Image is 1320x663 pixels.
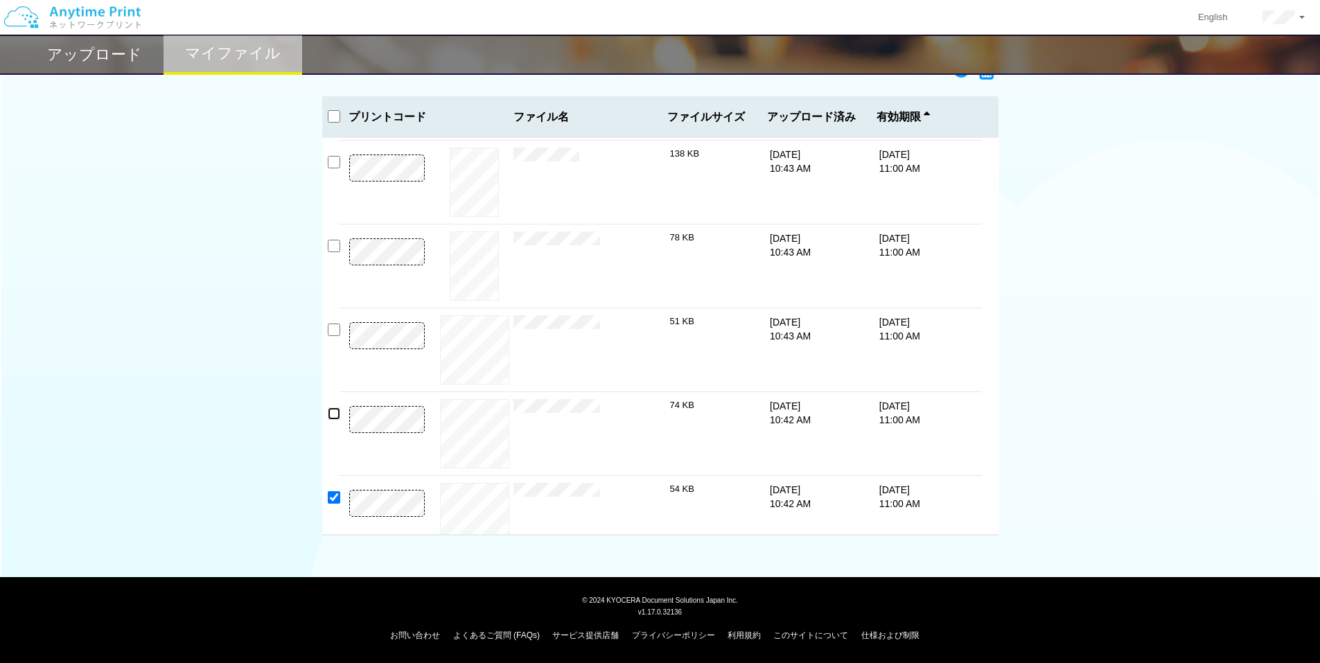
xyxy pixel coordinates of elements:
h2: マイファイル [185,45,281,62]
span: 有効期限 [877,111,930,123]
p: [DATE] 11:00 AM [879,231,932,259]
p: [DATE] 10:43 AM [770,315,822,343]
p: [DATE] 10:42 AM [770,483,822,511]
a: 利用規約 [728,630,761,640]
a: お問い合わせ [390,630,440,640]
span: 74 KB [670,400,694,410]
span: アップロード済み [767,111,856,123]
h3: プリントコード [339,111,436,123]
a: このサイトについて [773,630,848,640]
a: 仕様および制限 [861,630,919,640]
span: 54 KB [670,484,694,494]
a: よくあるご質問 (FAQs) [453,630,540,640]
p: [DATE] 11:00 AM [879,315,932,343]
p: [DATE] 11:00 AM [879,399,932,427]
span: 138 KB [670,148,700,159]
a: プライバシーポリシー [632,630,715,640]
p: [DATE] 10:43 AM [770,231,822,259]
p: [DATE] 11:00 AM [879,483,932,511]
span: ファイルサイズ [667,111,746,123]
p: [DATE] 11:00 AM [879,148,932,175]
span: 51 KB [670,316,694,326]
a: サービス提供店舗 [552,630,619,640]
h2: アップロード [47,46,142,63]
p: [DATE] 10:42 AM [770,399,822,427]
span: ファイル名 [513,111,662,123]
span: © 2024 KYOCERA Document Solutions Japan Inc. [582,595,738,604]
p: [DATE] 10:43 AM [770,148,822,175]
span: v1.17.0.32136 [638,608,682,616]
span: 78 KB [670,232,694,242]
